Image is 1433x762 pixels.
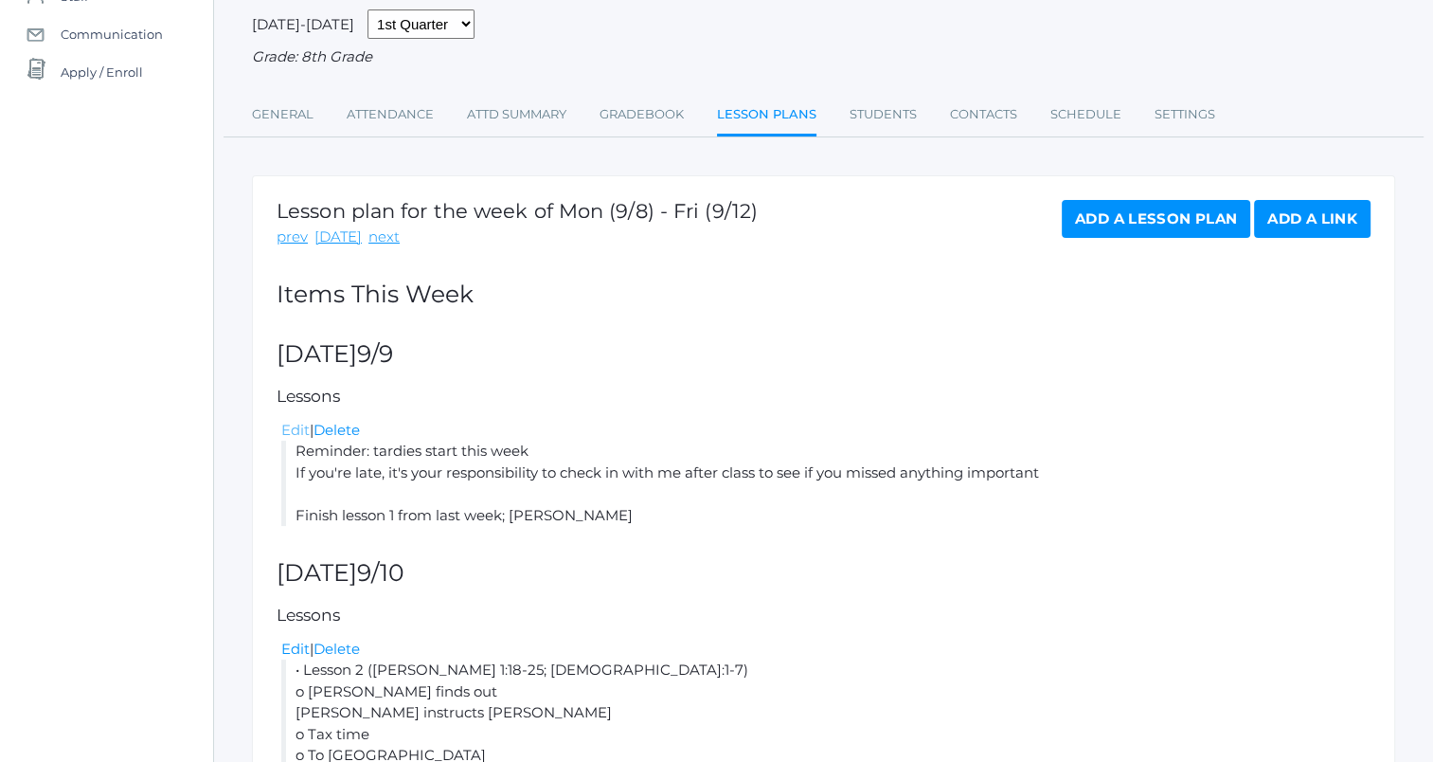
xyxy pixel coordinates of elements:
span: 9/9 [357,339,393,368]
a: prev [277,227,308,248]
span: [DATE]-[DATE] [252,15,354,33]
a: Edit [281,421,310,439]
a: [DATE] [314,227,362,248]
span: 9/10 [357,558,404,587]
a: Add a Link [1254,200,1370,238]
li: Reminder: tardies start this week If you're late, it's your responsibility to check in with me af... [281,441,1370,526]
span: Communication [61,15,163,53]
a: Lesson Plans [717,96,816,136]
a: Edit [281,640,310,658]
div: | [281,639,1370,661]
div: Grade: 8th Grade [252,46,1395,68]
h2: [DATE] [277,560,1370,587]
a: Delete [313,640,360,658]
a: Attd Summary [467,96,566,134]
h5: Lessons [277,388,1370,406]
a: Students [850,96,917,134]
a: Settings [1155,96,1215,134]
a: Schedule [1050,96,1121,134]
a: Contacts [950,96,1017,134]
a: Gradebook [600,96,684,134]
h2: Items This Week [277,281,1370,308]
a: Add a Lesson Plan [1062,200,1250,238]
a: next [368,227,400,248]
h5: Lessons [277,607,1370,625]
a: Attendance [347,96,434,134]
h1: Lesson plan for the week of Mon (9/8) - Fri (9/12) [277,200,758,222]
div: | [281,420,1370,442]
a: General [252,96,313,134]
h2: [DATE] [277,341,1370,368]
span: Apply / Enroll [61,53,143,91]
a: Delete [313,421,360,439]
